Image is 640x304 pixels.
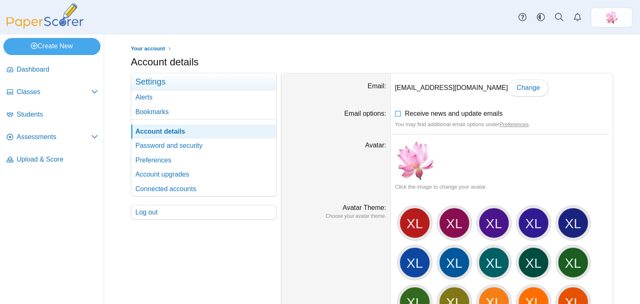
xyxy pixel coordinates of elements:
[605,11,618,24] img: ps.MuGhfZT6iQwmPTCC
[591,7,632,27] a: ps.MuGhfZT6iQwmPTCC
[391,73,613,102] dd: [EMAIL_ADDRESS][DOMAIN_NAME]
[3,3,87,29] img: PaperScorer
[3,82,101,102] a: Classes
[395,141,435,181] img: ps.MuGhfZT6iQwmPTCC
[439,247,470,278] div: XL
[395,121,609,128] div: You may find additional email options under .
[439,207,470,239] div: XL
[3,23,87,30] a: PaperScorer
[500,121,529,127] a: Preferences
[399,247,430,278] div: XL
[399,207,430,239] div: XL
[518,247,549,278] div: XL
[131,105,276,119] a: Bookmarks
[17,132,91,142] span: Assessments
[518,207,549,239] div: XL
[17,155,98,164] span: Upload & Score
[405,110,503,117] span: Receive news and update emails
[3,127,101,147] a: Assessments
[17,110,98,119] span: Students
[605,11,618,24] span: Xinmei Li
[478,207,510,239] div: XL
[3,105,101,125] a: Students
[3,60,101,80] a: Dashboard
[131,153,276,167] a: Preferences
[3,38,100,55] a: Create New
[365,142,386,149] label: Avatar
[131,139,276,153] a: Password and security
[367,82,386,90] label: Email
[17,65,98,74] span: Dashboard
[568,8,587,27] a: Alerts
[129,44,167,54] a: Your account
[395,183,609,191] div: Click the image to change your avatar.
[131,125,276,139] a: Account details
[508,80,549,96] a: Change
[131,205,276,219] a: Log out
[342,204,386,211] label: Avatar Theme
[478,247,510,278] div: XL
[131,182,276,196] a: Connected accounts
[17,87,91,97] span: Classes
[131,73,276,90] h3: Settings
[557,247,589,278] div: XL
[131,55,199,69] h1: Account details
[131,167,276,182] a: Account upgrades
[344,110,386,117] label: Email options
[3,150,101,170] a: Upload & Score
[517,84,540,91] span: Change
[131,90,276,105] a: Alerts
[131,45,165,52] span: Your account
[557,207,589,239] div: XL
[285,213,386,220] dfn: Choose your avatar theme.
